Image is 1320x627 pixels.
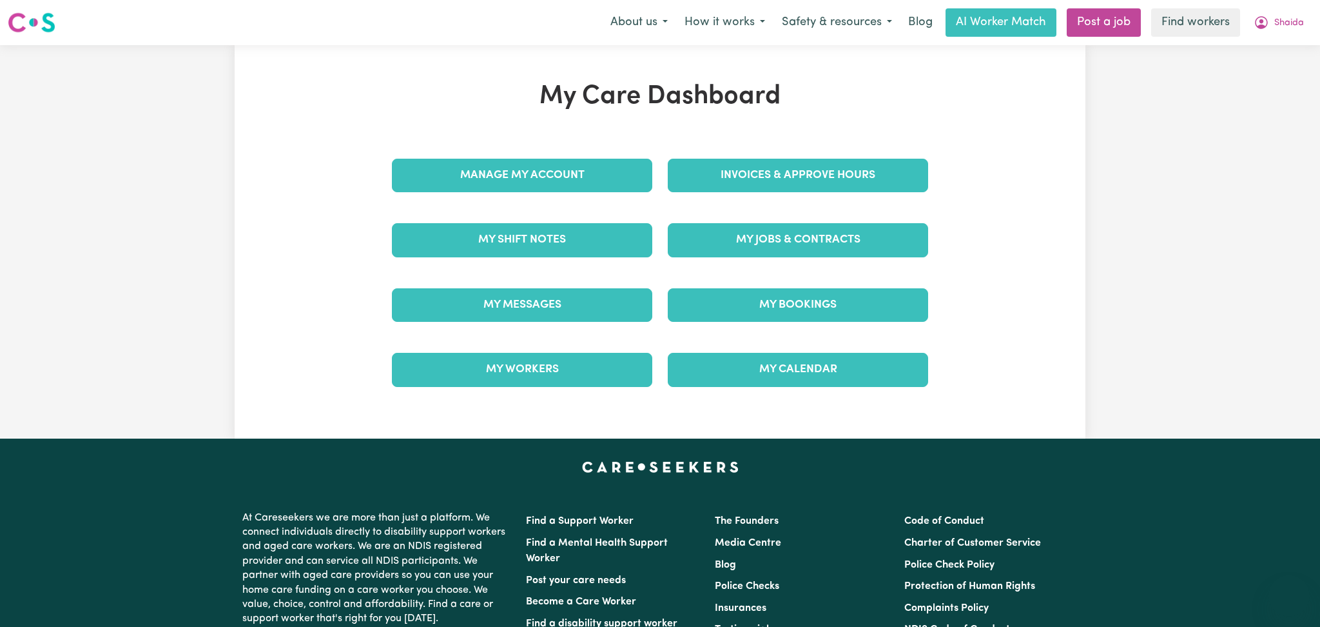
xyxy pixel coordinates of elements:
[773,9,900,36] button: Safety & resources
[668,353,928,386] a: My Calendar
[602,9,676,36] button: About us
[8,8,55,37] a: Careseekers logo
[582,462,739,472] a: Careseekers home page
[715,603,766,613] a: Insurances
[715,560,736,570] a: Blog
[384,81,936,112] h1: My Care Dashboard
[526,597,636,607] a: Become a Care Worker
[904,560,995,570] a: Police Check Policy
[676,9,773,36] button: How it works
[1067,8,1141,37] a: Post a job
[715,516,779,526] a: The Founders
[1245,9,1312,36] button: My Account
[392,353,652,386] a: My Workers
[904,538,1041,548] a: Charter of Customer Service
[904,603,989,613] a: Complaints Policy
[526,538,668,564] a: Find a Mental Health Support Worker
[526,516,634,526] a: Find a Support Worker
[904,516,984,526] a: Code of Conduct
[668,159,928,192] a: Invoices & Approve Hours
[1268,575,1310,617] iframe: Button to launch messaging window
[392,159,652,192] a: Manage My Account
[1151,8,1240,37] a: Find workers
[526,575,626,586] a: Post your care needs
[668,223,928,257] a: My Jobs & Contracts
[1274,16,1304,30] span: Shaida
[715,538,781,548] a: Media Centre
[900,8,940,37] a: Blog
[904,581,1035,592] a: Protection of Human Rights
[8,11,55,34] img: Careseekers logo
[946,8,1056,37] a: AI Worker Match
[392,223,652,257] a: My Shift Notes
[668,288,928,322] a: My Bookings
[715,581,779,592] a: Police Checks
[392,288,652,322] a: My Messages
